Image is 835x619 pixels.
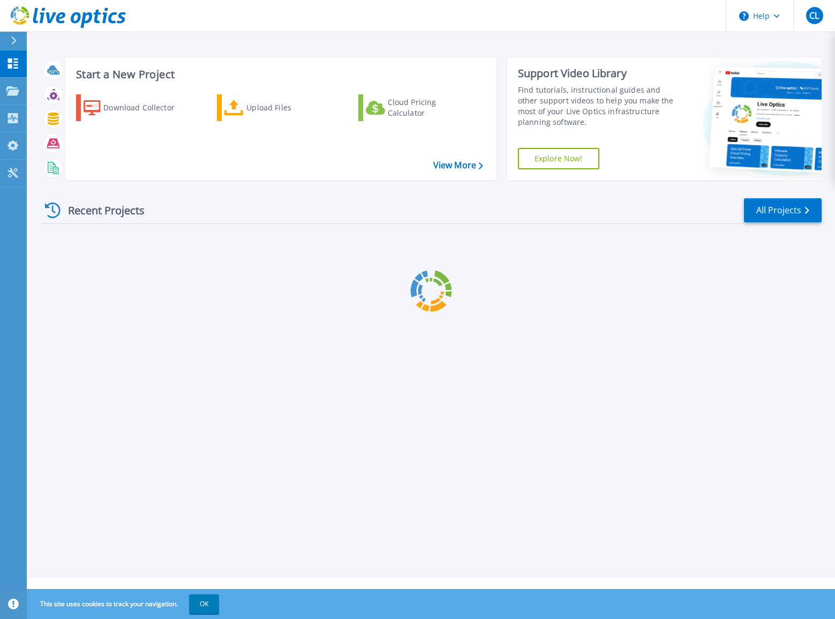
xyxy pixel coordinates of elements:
[388,97,473,118] div: Cloud Pricing Calculator
[518,85,676,128] div: Find tutorials, instructional guides and other support videos to help you make the most of your L...
[433,160,483,170] a: View More
[103,97,189,118] div: Download Collector
[809,11,819,20] span: CL
[76,94,195,121] a: Download Collector
[744,198,822,222] a: All Projects
[217,94,336,121] a: Upload Files
[246,97,332,118] div: Upload Files
[29,594,219,614] span: This site uses cookies to track your navigation.
[518,148,599,169] a: Explore Now!
[518,66,676,80] div: Support Video Library
[358,94,478,121] a: Cloud Pricing Calculator
[76,69,483,80] h3: Start a New Project
[41,197,159,223] div: Recent Projects
[189,594,219,614] button: OK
